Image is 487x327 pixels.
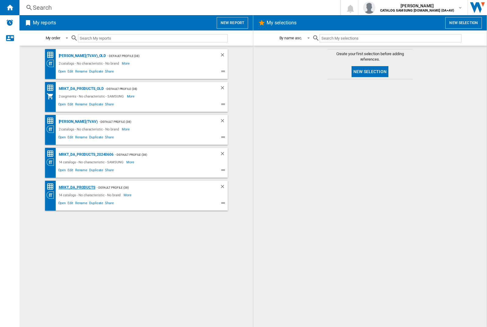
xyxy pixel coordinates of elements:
[380,3,454,9] span: [PERSON_NAME]
[104,167,115,175] span: Share
[279,36,302,40] div: By name asc.
[74,69,88,76] span: Rename
[220,184,228,191] div: Delete
[47,60,57,67] div: Category View
[47,191,57,199] div: Category View
[352,66,388,77] button: New selection
[88,69,104,76] span: Duplicate
[320,34,461,42] input: Search My selections
[74,134,88,142] span: Rename
[47,126,57,133] div: Category View
[104,85,208,93] div: - Default profile (38)
[104,200,115,208] span: Share
[47,93,57,100] div: My Assortment
[220,85,228,93] div: Delete
[57,101,67,109] span: Open
[57,151,114,158] div: MRKT_DA_PRODUCTS_20240606
[67,69,74,76] span: Edit
[47,117,57,125] div: Price Matrix
[57,85,104,93] div: MRKT_DA_PRODUCTS_OLD
[67,134,74,142] span: Edit
[104,134,115,142] span: Share
[104,69,115,76] span: Share
[220,151,228,158] div: Delete
[124,191,132,199] span: More
[265,17,298,29] h2: My selections
[88,134,104,142] span: Duplicate
[57,126,122,133] div: 2 catalogs - No characteristic - No brand
[57,52,106,60] div: [PERSON_NAME](TVAV)_old
[98,118,208,126] div: - Default profile (38)
[88,200,104,208] span: Duplicate
[217,17,248,29] button: New report
[95,184,208,191] div: - Default profile (38)
[328,51,413,62] span: Create your first selection before adding references.
[47,84,57,92] div: Price Matrix
[57,134,67,142] span: Open
[104,101,115,109] span: Share
[74,200,88,208] span: Rename
[67,200,74,208] span: Edit
[57,60,122,67] div: 2 catalogs - No characteristic - No brand
[57,93,127,100] div: 2 segments - No characteristic - SAMSUNG
[57,184,95,191] div: MRKT_DA_PRODUCTS
[46,36,60,40] div: My order
[363,2,375,14] img: profile.jpg
[88,101,104,109] span: Duplicate
[127,93,136,100] span: More
[47,158,57,166] div: Category View
[57,158,127,166] div: 14 catalogs - No characteristic - SAMSUNG
[33,3,324,12] div: Search
[57,200,67,208] span: Open
[122,60,131,67] span: More
[74,101,88,109] span: Rename
[47,183,57,190] div: Price Matrix
[47,150,57,158] div: Price Matrix
[67,167,74,175] span: Edit
[6,19,13,26] img: alerts-logo.svg
[114,151,207,158] div: - Default profile (38)
[67,101,74,109] span: Edit
[106,52,207,60] div: - Default profile (38)
[57,191,124,199] div: 14 catalogs - No characteristic - No brand
[126,158,135,166] span: More
[47,51,57,59] div: Price Matrix
[74,167,88,175] span: Rename
[57,167,67,175] span: Open
[32,17,57,29] h2: My reports
[445,17,482,29] button: New selection
[220,118,228,126] div: Delete
[78,34,228,42] input: Search My reports
[57,118,98,126] div: [PERSON_NAME](TVAV)
[380,9,454,12] b: CATALOG SAMSUNG [DOMAIN_NAME] (DA+AV)
[57,69,67,76] span: Open
[88,167,104,175] span: Duplicate
[122,126,131,133] span: More
[220,52,228,60] div: Delete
